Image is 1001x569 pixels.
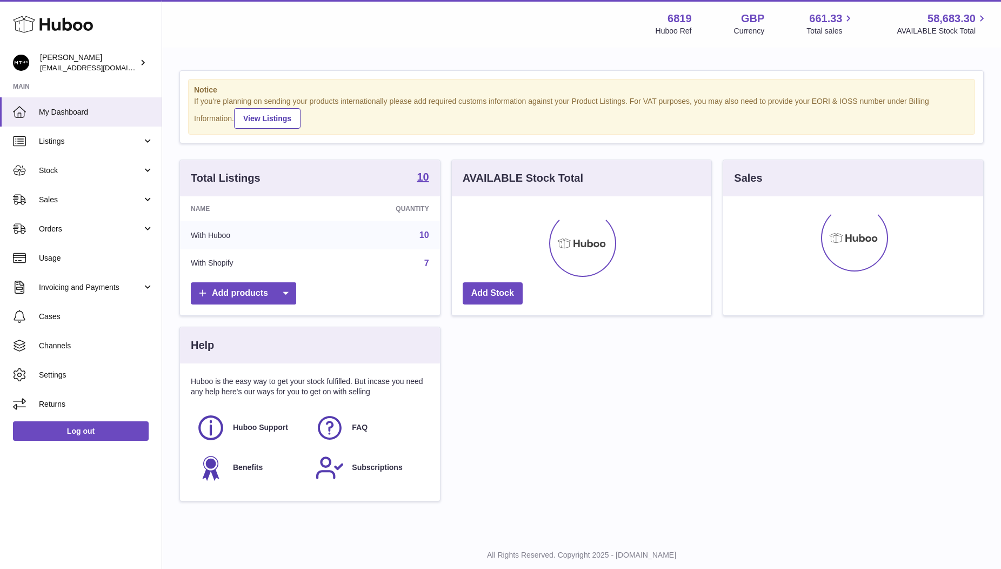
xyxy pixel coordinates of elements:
a: 7 [424,259,429,268]
a: 58,683.30 AVAILABLE Stock Total [897,11,988,36]
a: View Listings [234,108,301,129]
th: Quantity [320,196,439,221]
span: Returns [39,399,154,409]
a: Add Stock [463,282,523,305]
span: Listings [39,136,142,147]
p: Huboo is the easy way to get your stock fulfilled. But incase you need any help here's our ways f... [191,376,429,397]
a: Add products [191,282,296,305]
span: Orders [39,224,142,234]
span: Benefits [233,462,263,473]
span: [EMAIL_ADDRESS][DOMAIN_NAME] [40,63,159,72]
img: amar@mthk.com [13,55,29,71]
td: With Huboo [180,221,320,249]
h3: AVAILABLE Stock Total [463,171,583,186]
a: 10 [419,230,429,240]
strong: 6819 [668,11,692,26]
h3: Total Listings [191,171,261,186]
span: Settings [39,370,154,380]
a: Huboo Support [196,413,304,442]
span: 58,683.30 [927,11,976,26]
div: Huboo Ref [656,26,692,36]
div: Currency [734,26,765,36]
span: FAQ [352,422,368,433]
a: 10 [417,171,429,184]
span: My Dashboard [39,107,154,117]
strong: GBP [741,11,764,26]
span: Channels [39,341,154,351]
h3: Help [191,338,214,353]
span: Total sales [806,26,855,36]
span: Stock [39,166,142,176]
a: 661.33 Total sales [806,11,855,36]
span: 661.33 [809,11,842,26]
a: Benefits [196,453,304,482]
a: FAQ [315,413,423,442]
span: Sales [39,195,142,205]
span: Cases [39,312,154,322]
th: Name [180,196,320,221]
div: If you're planning on sending your products internationally please add required customs informati... [194,96,969,129]
span: Huboo Support [233,422,288,433]
div: [PERSON_NAME] [40,52,137,73]
a: Subscriptions [315,453,423,482]
td: With Shopify [180,249,320,277]
strong: 10 [417,171,429,182]
strong: Notice [194,85,969,95]
span: Invoicing and Payments [39,282,142,293]
h3: Sales [734,171,762,186]
p: All Rights Reserved. Copyright 2025 - [DOMAIN_NAME] [171,550,992,560]
span: Usage [39,253,154,263]
span: AVAILABLE Stock Total [897,26,988,36]
a: Log out [13,421,149,441]
span: Subscriptions [352,462,402,473]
